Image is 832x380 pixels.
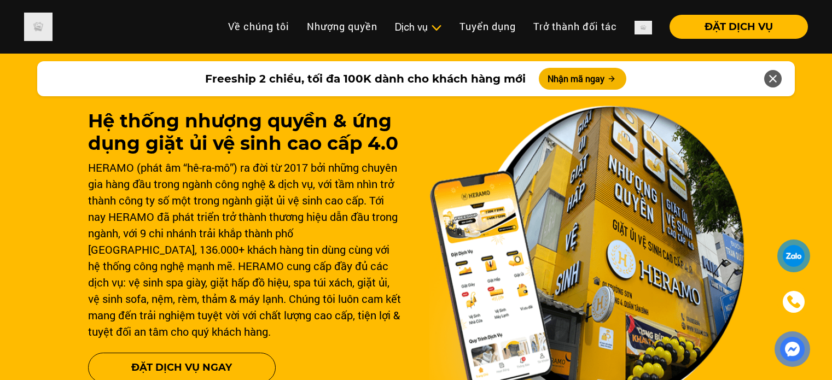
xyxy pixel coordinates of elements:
[205,71,526,87] span: Freeship 2 chiều, tối đa 100K dành cho khách hàng mới
[539,68,626,90] button: Nhận mã ngay
[395,20,442,34] div: Dịch vụ
[219,15,298,38] a: Về chúng tôi
[670,15,808,39] button: ĐẶT DỊCH VỤ
[525,15,626,38] a: Trở thành đối tác
[88,159,403,340] div: HERAMO (phát âm “hê-ra-mô”) ra đời từ 2017 bởi những chuyên gia hàng đầu trong ngành công nghệ & ...
[451,15,525,38] a: Tuyển dụng
[778,286,810,318] a: phone-icon
[88,110,403,155] h1: Hệ thống nhượng quyền & ứng dụng giặt ủi vệ sinh cao cấp 4.0
[786,294,801,309] img: phone-icon
[298,15,386,38] a: Nhượng quyền
[430,22,442,33] img: subToggleIcon
[661,22,808,32] a: ĐẶT DỊCH VỤ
